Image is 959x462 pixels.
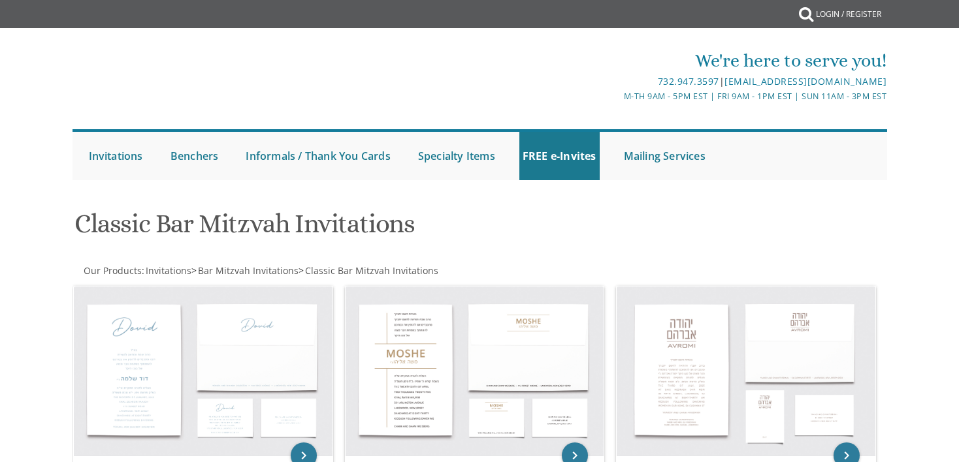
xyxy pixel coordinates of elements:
[197,264,299,277] a: Bar Mitzvah Invitations
[74,286,333,456] img: Bar Mitzvah Invitation Style 1
[344,74,886,89] div: |
[621,132,709,180] a: Mailing Services
[344,89,886,103] div: M-Th 9am - 5pm EST | Fri 9am - 1pm EST | Sun 11am - 3pm EST
[617,286,875,456] img: Bar Mitzvah Invitation Style 3
[724,75,886,87] a: [EMAIL_ADDRESS][DOMAIN_NAME]
[415,132,498,180] a: Specialty Items
[305,264,438,277] span: Classic Bar Mitzvah Invitations
[167,132,222,180] a: Benchers
[191,264,299,277] span: >
[658,75,719,87] a: 732.947.3597
[146,264,191,277] span: Invitations
[344,48,886,74] div: We're here to serve you!
[346,286,604,456] img: Bar Mitzvah Invitation Style 2
[73,264,480,277] div: :
[144,264,191,277] a: Invitations
[299,264,438,277] span: >
[74,209,608,248] h1: Classic Bar Mitzvah Invitations
[304,264,438,277] a: Classic Bar Mitzvah Invitations
[519,132,600,180] a: FREE e-Invites
[198,264,299,277] span: Bar Mitzvah Invitations
[242,132,393,180] a: Informals / Thank You Cards
[86,132,146,180] a: Invitations
[82,264,142,277] a: Our Products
